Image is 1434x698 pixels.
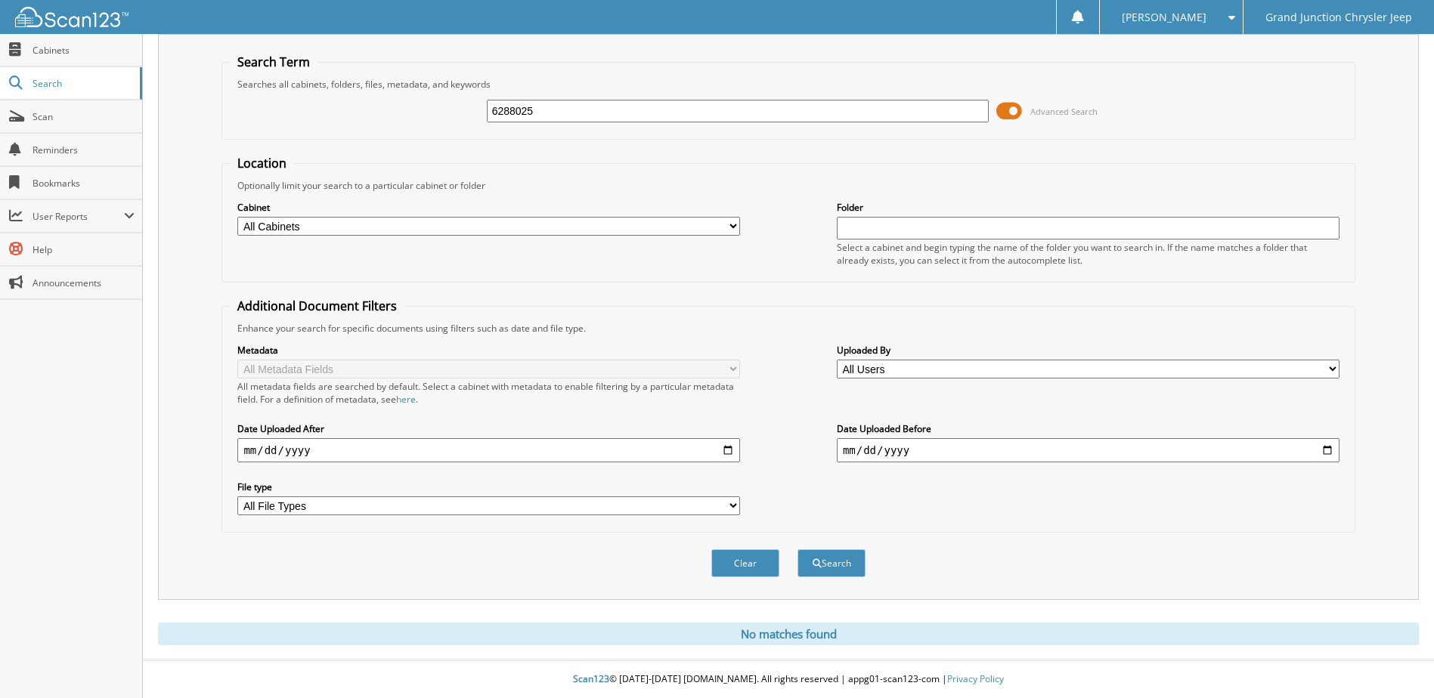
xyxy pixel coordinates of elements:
[237,344,740,357] label: Metadata
[837,241,1340,267] div: Select a cabinet and begin typing the name of the folder you want to search in. If the name match...
[798,549,866,577] button: Search
[230,155,294,171] legend: Location
[573,672,609,685] span: Scan123
[33,177,135,190] span: Bookmarks
[230,298,404,314] legend: Additional Document Filters
[237,480,740,493] label: File type
[33,210,124,223] span: User Reports
[143,661,1434,698] div: © [DATE]-[DATE] [DOMAIN_NAME]. All rights reserved | appg01-scan123-com |
[947,672,1004,685] a: Privacy Policy
[237,201,740,214] label: Cabinet
[33,144,135,156] span: Reminders
[15,7,129,27] img: scan123-logo-white.svg
[33,44,135,57] span: Cabinets
[33,77,132,90] span: Search
[837,201,1340,214] label: Folder
[1358,625,1434,698] iframe: Chat Widget
[230,54,317,70] legend: Search Term
[33,243,135,256] span: Help
[158,622,1419,645] div: No matches found
[396,393,416,406] a: here
[837,422,1340,435] label: Date Uploaded Before
[230,78,1346,91] div: Searches all cabinets, folders, files, metadata, and keywords
[33,276,135,289] span: Announcements
[237,422,740,435] label: Date Uploaded After
[1030,106,1098,117] span: Advanced Search
[237,380,740,406] div: All metadata fields are searched by default. Select a cabinet with metadata to enable filtering b...
[1122,13,1206,22] span: [PERSON_NAME]
[230,179,1346,192] div: Optionally limit your search to a particular cabinet or folder
[837,344,1340,357] label: Uploaded By
[230,322,1346,335] div: Enhance your search for specific documents using filters such as date and file type.
[711,549,779,577] button: Clear
[33,110,135,123] span: Scan
[1265,13,1412,22] span: Grand Junction Chrysler Jeep
[837,438,1340,462] input: end
[237,438,740,462] input: start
